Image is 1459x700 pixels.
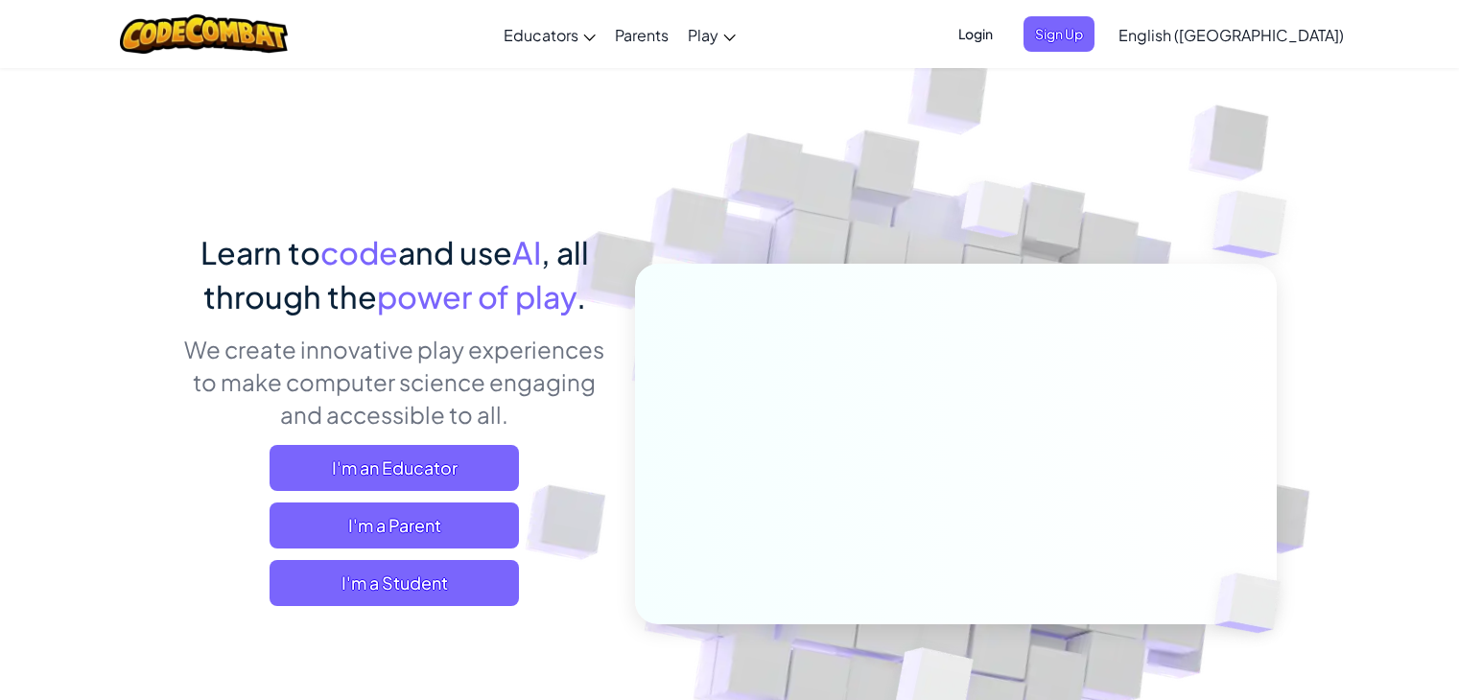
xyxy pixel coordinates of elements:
[1182,533,1326,673] img: Overlap cubes
[200,233,320,271] span: Learn to
[320,233,398,271] span: code
[504,25,578,45] span: Educators
[398,233,512,271] span: and use
[947,16,1004,52] button: Login
[270,560,519,606] button: I'm a Student
[688,25,718,45] span: Play
[270,502,519,548] a: I'm a Parent
[1024,16,1094,52] button: Sign Up
[1109,9,1353,60] a: English ([GEOGRAPHIC_DATA])
[494,9,605,60] a: Educators
[577,277,586,315] span: .
[270,445,519,491] a: I'm an Educator
[1174,144,1340,306] img: Overlap cubes
[512,233,541,271] span: AI
[678,9,745,60] a: Play
[183,333,606,431] p: We create innovative play experiences to make computer science engaging and accessible to all.
[377,277,577,315] span: power of play
[120,14,288,54] img: CodeCombat logo
[605,9,678,60] a: Parents
[925,143,1063,286] img: Overlap cubes
[1118,25,1344,45] span: English ([GEOGRAPHIC_DATA])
